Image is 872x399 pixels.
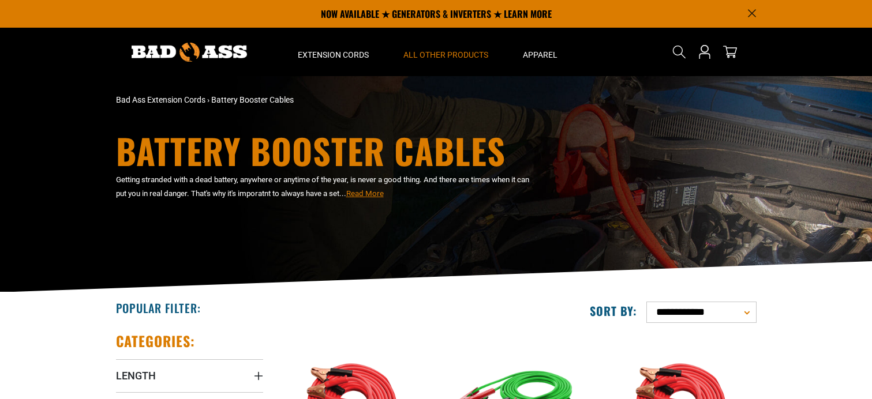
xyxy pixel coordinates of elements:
[386,28,506,76] summary: All Other Products
[116,359,263,392] summary: Length
[207,95,209,104] span: ›
[116,94,537,106] nav: breadcrumbs
[280,28,386,76] summary: Extension Cords
[590,303,637,318] label: Sort by:
[116,175,529,198] span: Getting stranded with a dead battery, anywhere or anytime of the year, is never a good thing. And...
[116,369,156,382] span: Length
[116,300,201,315] h2: Popular Filter:
[132,43,247,62] img: Bad Ass Extension Cords
[116,133,537,168] h1: Battery Booster Cables
[506,28,575,76] summary: Apparel
[346,189,384,198] span: Read More
[211,95,294,104] span: Battery Booster Cables
[403,50,488,60] span: All Other Products
[116,332,196,350] h2: Categories:
[523,50,557,60] span: Apparel
[116,95,205,104] a: Bad Ass Extension Cords
[298,50,369,60] span: Extension Cords
[670,43,688,61] summary: Search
